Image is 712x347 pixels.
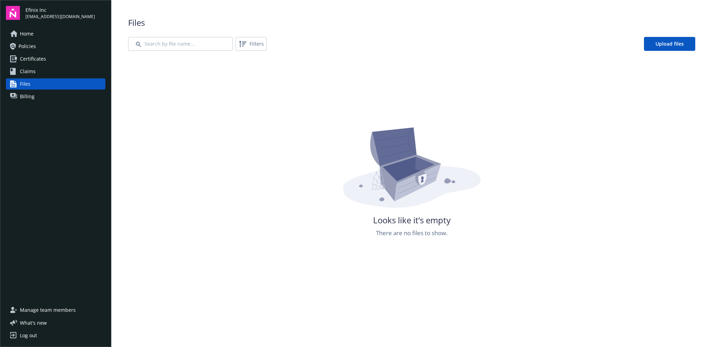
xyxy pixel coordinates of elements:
span: Manage team members [20,304,76,316]
span: [EMAIL_ADDRESS][DOMAIN_NAME] [25,14,95,20]
span: Efinix Inc [25,6,95,14]
span: Home [20,28,34,39]
a: Billing [6,91,105,102]
span: Filters [250,40,264,47]
span: Policies [18,41,36,52]
span: Files [128,17,695,29]
div: Log out [20,330,37,341]
a: Manage team members [6,304,105,316]
a: Upload files [644,37,695,51]
button: What's new [6,319,58,326]
a: Certificates [6,53,105,64]
span: What ' s new [20,319,47,326]
span: Filters [237,38,265,49]
span: There are no files to show. [376,229,447,238]
a: Policies [6,41,105,52]
span: Claims [20,66,36,77]
span: Upload files [655,40,684,47]
button: Filters [236,37,267,51]
a: Claims [6,66,105,77]
span: Files [20,78,30,90]
a: Files [6,78,105,90]
a: Home [6,28,105,39]
input: Search by file name... [128,37,233,51]
button: Efinix Inc[EMAIL_ADDRESS][DOMAIN_NAME] [25,6,105,20]
span: Certificates [20,53,46,64]
img: navigator-logo.svg [6,6,20,20]
span: Looks like it’s empty [373,214,451,226]
span: Billing [20,91,35,102]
